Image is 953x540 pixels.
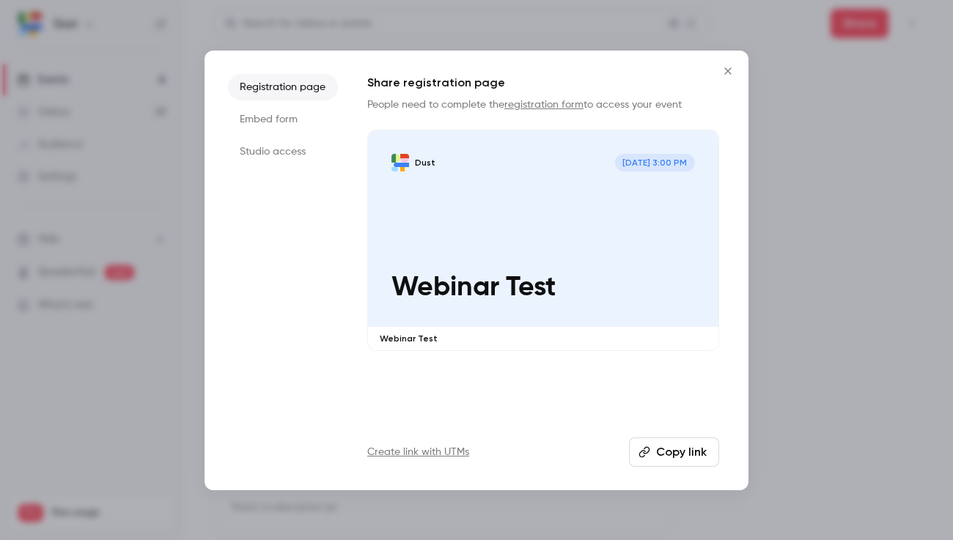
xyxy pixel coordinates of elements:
[391,154,409,171] img: Webinar Test
[228,106,338,133] li: Embed form
[615,154,695,171] span: [DATE] 3:00 PM
[228,74,338,100] li: Registration page
[415,157,435,169] p: Dust
[380,333,707,344] p: Webinar Test
[504,100,584,110] a: registration form
[367,445,469,459] a: Create link with UTMs
[713,56,743,86] button: Close
[367,97,719,112] p: People need to complete the to access your event
[228,138,338,165] li: Studio access
[367,74,719,92] h1: Share registration page
[391,272,695,303] p: Webinar Test
[367,130,719,352] a: Webinar TestDust[DATE] 3:00 PMWebinar TestWebinar Test
[629,437,719,467] button: Copy link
